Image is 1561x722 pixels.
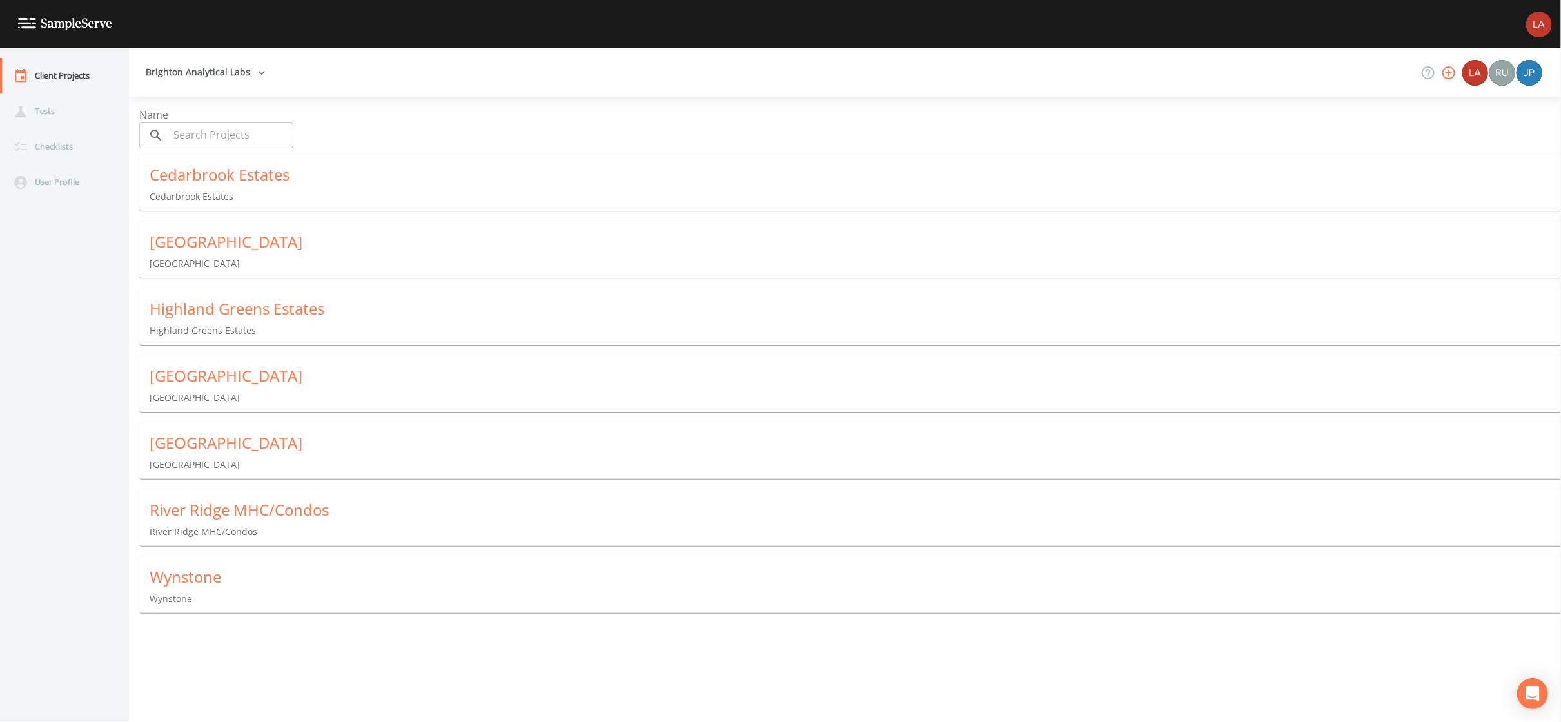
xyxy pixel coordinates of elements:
p: Wynstone [150,592,1561,605]
div: River Ridge MHC/Condos [150,500,1561,520]
button: Brighton Analytical Labs [141,61,271,84]
img: 41241ef155101aa6d92a04480b0d0000 [1517,60,1542,86]
div: [GEOGRAPHIC_DATA] [150,231,1561,252]
img: logo [18,18,112,30]
div: Brighton Analytical [1462,60,1489,86]
img: a5c06d64ce99e847b6841ccd0307af82 [1489,60,1515,86]
div: Russell Schindler [1489,60,1516,86]
p: [GEOGRAPHIC_DATA] [150,391,1561,404]
p: Highland Greens Estates [150,324,1561,337]
p: [GEOGRAPHIC_DATA] [150,458,1561,471]
div: Highland Greens Estates [150,298,1561,319]
p: Cedarbrook Estates [150,190,1561,203]
div: Cedarbrook Estates [150,164,1561,185]
div: Joshua gere Paul [1516,60,1543,86]
div: [GEOGRAPHIC_DATA] [150,433,1561,453]
input: Search Projects [169,122,293,148]
div: Wynstone [150,567,1561,587]
span: Name [139,108,168,122]
p: [GEOGRAPHIC_DATA] [150,257,1561,270]
div: Open Intercom Messenger [1517,678,1548,709]
img: bd2ccfa184a129701e0c260bc3a09f9b [1462,60,1488,86]
div: [GEOGRAPHIC_DATA] [150,366,1561,386]
img: bd2ccfa184a129701e0c260bc3a09f9b [1526,12,1552,37]
p: River Ridge MHC/Condos [150,525,1561,538]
